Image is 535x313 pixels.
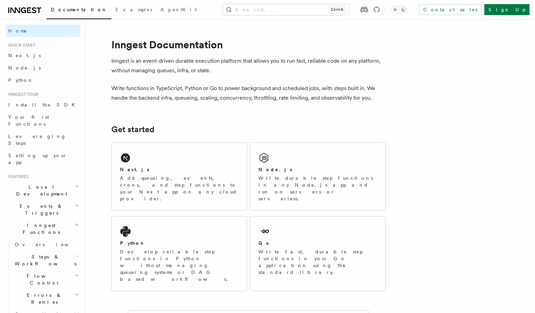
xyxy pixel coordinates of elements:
[5,219,81,238] button: Inngest Functions
[5,203,75,216] span: Events & Triggers
[258,175,377,202] p: Write durable step functions in any Node.js app and run on servers or serverless.
[12,251,81,270] button: Steps & Workflows
[115,7,152,12] span: Examples
[12,273,74,286] span: Flow Control
[8,77,33,83] span: Python
[8,102,79,108] span: Install the SDK
[12,292,74,305] span: Errors & Retries
[8,53,41,58] span: Next.js
[5,181,81,200] button: Local Development
[484,4,530,15] a: Sign Up
[8,27,27,34] span: Home
[111,38,386,51] h1: Inngest Documentation
[258,240,271,247] h2: Go
[223,4,349,15] button: Search...Ctrl+K
[5,62,81,74] a: Node.js
[111,2,156,18] a: Examples
[8,134,66,146] span: Leveraging Steps
[8,65,41,71] span: Node.js
[47,2,111,19] a: Documentation
[120,166,149,173] h2: Next.js
[8,153,67,165] span: Setting up your app
[120,240,145,247] h2: Python
[5,99,81,111] a: Install the SDK
[5,184,75,197] span: Local Development
[12,270,81,289] button: Flow Control
[12,289,81,308] button: Errors & Retries
[5,200,81,219] button: Events & Triggers
[120,248,239,283] p: Develop reliable step functions in Python without managing queueing systems or DAG based workflows.
[5,111,81,130] a: Your first Functions
[12,253,76,267] span: Steps & Workflows
[160,7,197,12] span: AgentKit
[329,6,345,13] kbd: Ctrl+K
[111,56,386,75] p: Inngest is an event-driven durable execution platform that allows you to run fast, reliable code ...
[111,84,386,103] p: Write functions in TypeScript, Python or Go to power background and scheduled jobs, with steps bu...
[5,222,74,236] span: Inngest Functions
[258,166,292,173] h2: Node.js
[419,4,482,15] a: Contact sales
[250,216,386,291] a: GoWrite fast, durable step functions in your Go application using the standard library.
[111,216,247,291] a: PythonDevelop reliable step functions in Python without managing queueing systems or DAG based wo...
[5,149,81,168] a: Setting up your app
[5,25,81,37] a: Home
[5,74,81,86] a: Python
[250,142,386,211] a: Node.jsWrite durable step functions in any Node.js app and run on servers or serverless.
[5,49,81,62] a: Next.js
[5,42,35,48] span: Quick start
[156,2,201,18] a: AgentKit
[12,238,81,251] a: Overview
[391,5,408,14] button: Toggle dark mode
[111,142,247,211] a: Next.jsAdd queueing, events, crons, and step functions to your Next app on any cloud provider.
[111,125,154,134] a: Get started
[5,92,38,97] span: Inngest tour
[258,248,377,276] p: Write fast, durable step functions in your Go application using the standard library.
[5,130,81,149] a: Leveraging Steps
[8,114,49,127] span: Your first Functions
[51,7,107,12] span: Documentation
[5,174,28,179] span: Features
[15,242,85,247] span: Overview
[120,175,239,202] p: Add queueing, events, crons, and step functions to your Next app on any cloud provider.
